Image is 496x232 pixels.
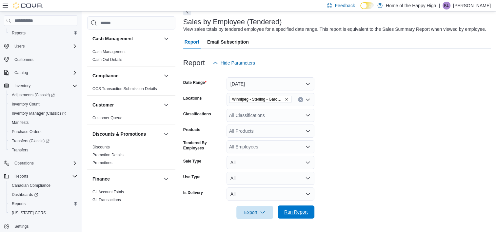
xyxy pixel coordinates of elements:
[7,29,80,38] button: Reports
[92,190,124,194] a: GL Account Totals
[7,199,80,208] button: Reports
[14,57,33,62] span: Customers
[14,70,28,75] span: Catalog
[92,153,124,157] a: Promotion Details
[12,42,77,50] span: Users
[183,8,191,15] button: Next
[12,222,77,230] span: Settings
[92,35,133,42] h3: Cash Management
[284,209,308,215] span: Run Report
[92,57,122,62] span: Cash Out Details
[1,159,80,168] button: Operations
[12,129,42,134] span: Purchase Orders
[305,113,310,118] button: Open list of options
[9,191,41,199] a: Dashboards
[305,128,310,134] button: Open list of options
[9,29,77,37] span: Reports
[92,160,112,165] span: Promotions
[92,145,110,149] a: Discounts
[12,172,77,180] span: Reports
[298,97,303,102] button: Clear input
[9,109,69,117] a: Inventory Manager (Classic)
[92,189,124,195] span: GL Account Totals
[12,210,46,216] span: [US_STATE] CCRS
[92,72,161,79] button: Compliance
[453,2,491,10] p: [PERSON_NAME]
[12,56,36,64] a: Customers
[183,140,224,151] label: Tendered By Employees
[162,35,170,43] button: Cash Management
[9,200,77,208] span: Reports
[12,159,36,167] button: Operations
[7,181,80,190] button: Canadian Compliance
[227,156,314,169] button: All
[7,208,80,218] button: [US_STATE] CCRS
[14,174,28,179] span: Reports
[183,80,207,85] label: Date Range
[9,137,77,145] span: Transfers (Classic)
[92,197,121,203] span: GL Transactions
[183,96,202,101] label: Locations
[87,85,175,95] div: Compliance
[12,111,66,116] span: Inventory Manager (Classic)
[1,55,80,64] button: Customers
[183,159,201,164] label: Sale Type
[7,118,80,127] button: Manifests
[9,146,77,154] span: Transfers
[9,29,28,37] a: Reports
[1,222,80,231] button: Settings
[12,30,26,36] span: Reports
[12,192,38,197] span: Dashboards
[12,138,50,144] span: Transfers (Classic)
[9,209,49,217] a: [US_STATE] CCRS
[92,198,121,202] a: GL Transactions
[227,187,314,201] button: All
[278,205,314,219] button: Run Report
[185,35,199,48] span: Report
[9,119,77,126] span: Manifests
[92,152,124,158] span: Promotion Details
[183,174,200,180] label: Use Type
[9,182,53,189] a: Canadian Compliance
[7,100,80,109] button: Inventory Count
[92,102,114,108] h3: Customer
[227,172,314,185] button: All
[183,111,211,117] label: Classifications
[7,127,80,136] button: Purchase Orders
[305,97,310,102] button: Open list of options
[183,127,200,132] label: Products
[285,97,288,101] button: Remove Winnipeg - Sterling - Garden Variety from selection in this group
[7,90,80,100] a: Adjustments (Classic)
[92,35,161,42] button: Cash Management
[92,116,122,120] a: Customer Queue
[12,183,50,188] span: Canadian Compliance
[7,145,80,155] button: Transfers
[12,147,28,153] span: Transfers
[227,77,314,90] button: [DATE]
[162,175,170,183] button: Finance
[210,56,258,69] button: Hide Parameters
[92,49,126,54] a: Cash Management
[13,2,43,9] img: Cova
[7,136,80,145] a: Transfers (Classic)
[9,119,31,126] a: Manifests
[9,91,57,99] a: Adjustments (Classic)
[9,91,77,99] span: Adjustments (Classic)
[87,143,175,169] div: Discounts & Promotions
[1,42,80,51] button: Users
[439,2,440,10] p: |
[9,100,42,108] a: Inventory Count
[14,224,29,229] span: Settings
[9,191,77,199] span: Dashboards
[92,131,146,137] h3: Discounts & Promotions
[92,87,157,91] a: OCS Transaction Submission Details
[92,86,157,91] span: OCS Transaction Submission Details
[14,161,34,166] span: Operations
[12,102,40,107] span: Inventory Count
[12,172,31,180] button: Reports
[92,115,122,121] span: Customer Queue
[87,48,175,66] div: Cash Management
[386,2,436,10] p: Home of the Happy High
[183,18,282,26] h3: Sales by Employee (Tendered)
[12,92,55,98] span: Adjustments (Classic)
